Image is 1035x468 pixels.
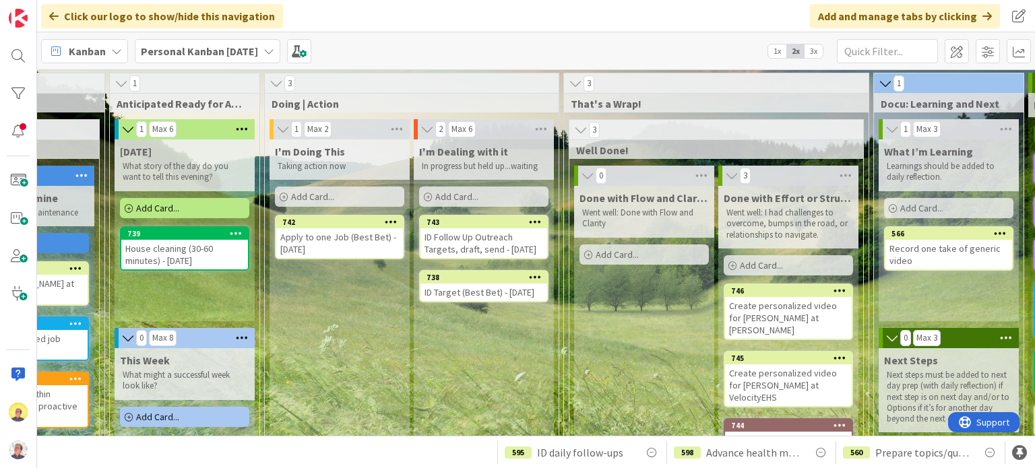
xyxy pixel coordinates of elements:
[121,240,248,269] div: House cleaning (30-60 minutes) - [DATE]
[725,364,852,406] div: Create personalized video for [PERSON_NAME] at VelocityEHS
[786,44,805,58] span: 2x
[900,202,943,214] span: Add Card...
[422,161,546,172] p: In progress but held up...waiting
[884,145,973,158] span: What I’m Learning
[725,352,852,406] div: 745Create personalized video for [PERSON_NAME] at VelocityEHS
[725,420,852,432] div: 744
[307,126,328,133] div: Max 2
[885,240,1012,269] div: Record one take of generic video
[276,216,403,228] div: 742
[121,228,248,240] div: 739
[596,168,606,184] span: 0
[276,216,403,258] div: 742Apply to one Job (Best Bet) - [DATE]
[900,121,911,137] span: 1
[123,370,247,392] p: What might a successful week look like?
[887,370,1011,424] p: Next steps must be added to next day prep (with daily reflection) if next step is on next day and...
[291,191,334,203] span: Add Card...
[435,191,478,203] span: Add Card...
[725,297,852,339] div: Create personalized video for [PERSON_NAME] at [PERSON_NAME]
[724,191,853,205] span: Done with Effort or Struggle
[427,218,547,227] div: 743
[136,330,147,346] span: 0
[885,228,1012,269] div: 566Record one take of generic video
[887,161,1011,183] p: Learnings should be added to daily reflection.
[843,446,870,459] div: 560
[571,97,852,110] span: That's a Wrap!
[837,39,938,63] input: Quick Filter...
[900,330,911,346] span: 0
[427,273,547,282] div: 738
[505,446,532,459] div: 595
[136,202,179,214] span: Add Card...
[420,216,547,228] div: 743
[284,75,295,92] span: 3
[420,228,547,258] div: ID Follow Up Outreach Targets, draft, send - [DATE]
[726,207,850,240] p: Went well: I had challenges to overcome, bumps in the road, or relationships to navigate.
[291,121,302,137] span: 1
[891,229,1012,238] div: 566
[725,352,852,364] div: 745
[121,228,248,269] div: 739House cleaning (30-60 minutes) - [DATE]
[127,229,248,238] div: 739
[278,161,402,172] p: Taking action now
[420,283,547,301] div: ID Target (Best Bet) - [DATE]
[916,335,937,341] div: Max 3
[884,354,938,367] span: Next Steps
[120,354,170,367] span: This Week
[276,228,403,258] div: Apply to one Job (Best Bet) - [DATE]
[537,444,623,461] span: ID daily follow-ups
[272,97,542,110] span: Doing | Action
[435,121,446,137] span: 2
[420,271,547,283] div: 738
[725,432,852,461] div: Call with [PERSON_NAME] at 2PM
[136,121,147,137] span: 1
[731,421,852,430] div: 744
[136,411,179,423] span: Add Card...
[141,44,258,58] b: Personal Kanban [DATE]
[584,75,594,92] span: 3
[152,126,173,133] div: Max 6
[117,97,243,110] span: Anticipated Ready for Action
[596,248,639,261] span: Add Card...
[69,43,106,59] span: Kanban
[9,440,28,459] img: avatar
[740,259,783,271] span: Add Card...
[893,75,904,92] span: 1
[731,286,852,296] div: 746
[582,207,706,230] p: Went well: Done with Flow and Clarity
[674,446,701,459] div: 598
[706,444,802,461] span: Advance health metrics module in CSM D2D
[589,122,600,138] span: 3
[805,44,823,58] span: 3x
[9,9,28,28] img: Visit kanbanzone.com
[9,403,28,422] img: JW
[451,126,472,133] div: Max 6
[275,145,345,158] span: I'm Doing This
[725,420,852,461] div: 744Call with [PERSON_NAME] at 2PM
[41,4,283,28] div: Click our logo to show/hide this navigation
[731,354,852,363] div: 745
[576,143,846,157] span: Well Done!
[810,4,1000,28] div: Add and manage tabs by clicking
[740,168,751,184] span: 3
[579,191,709,205] span: Done with Flow and Clarity
[123,161,247,183] p: What story of the day do you want to tell this evening?
[916,126,937,133] div: Max 3
[875,444,971,461] span: Prepare topics/questions for for info interview call with [PERSON_NAME] at CultureAmp
[420,271,547,301] div: 738ID Target (Best Bet) - [DATE]
[768,44,786,58] span: 1x
[419,145,508,158] span: I'm Dealing with it
[881,97,1007,110] span: Docu: Learning and Next
[420,216,547,258] div: 743ID Follow Up Outreach Targets, draft, send - [DATE]
[282,218,403,227] div: 742
[129,75,140,92] span: 1
[120,145,152,158] span: Today
[28,2,61,18] span: Support
[885,228,1012,240] div: 566
[725,285,852,297] div: 746
[725,285,852,339] div: 746Create personalized video for [PERSON_NAME] at [PERSON_NAME]
[152,335,173,341] div: Max 8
